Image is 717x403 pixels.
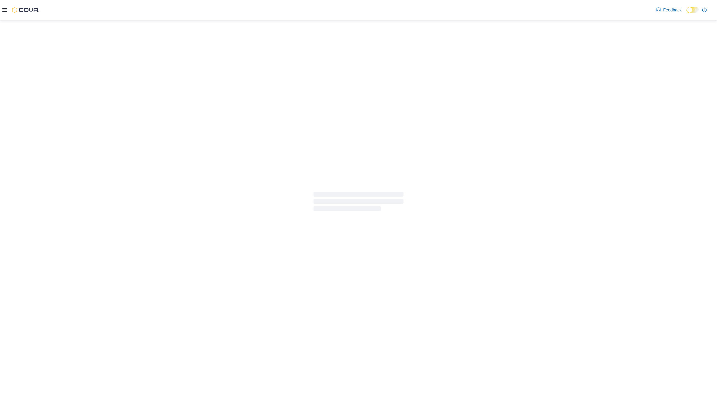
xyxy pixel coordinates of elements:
span: Loading [313,193,403,212]
span: Feedback [663,7,682,13]
a: Feedback [654,4,684,16]
input: Dark Mode [686,7,699,13]
img: Cova [12,7,39,13]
